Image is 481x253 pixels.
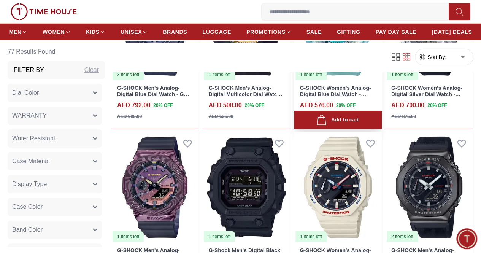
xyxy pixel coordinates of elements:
span: WARRANTY [12,111,47,120]
div: Clear [84,65,99,75]
a: G-SHOCK Men's Analog-Digital Blue Dial Watch - GM-2100N-2ADR [117,85,190,104]
a: [DATE] DEALS [432,25,472,39]
button: WARRANTY [8,107,102,125]
button: Case Color [8,198,102,216]
a: G-Shock Men's Digital Black Dial Watch - GX-56BB-1DR1 items left [202,132,290,243]
a: LUGGAGE [202,25,231,39]
a: KIDS [86,25,105,39]
button: Add to cart [294,111,382,129]
div: 1 items left [387,69,418,80]
span: 20 % OFF [153,102,173,109]
div: AED 635.00 [208,113,233,120]
a: G-SHOCK Men's Analog-Digital Multicolor Dial Watch - GA-110CD-1A9DR [208,85,283,104]
span: 20 % OFF [336,102,356,109]
button: Sort By: [418,53,446,61]
div: AED 990.00 [117,113,142,120]
span: 20 % OFF [244,102,264,109]
span: Case Material [12,157,50,166]
div: 3 items left [113,69,144,80]
div: Chat Widget [456,228,477,249]
span: Display Type [12,180,47,189]
div: 1 items left [204,69,235,80]
span: 20 % OFF [427,102,447,109]
span: Case Color [12,202,43,212]
a: G-SHOCK Women's Analog-Digital Black Dial Watch - GMA-S2100WT-7A1DR1 items left [294,132,382,243]
span: Band Color [12,225,43,234]
h4: AED 508.00 [208,101,241,110]
h4: AED 576.00 [300,101,333,110]
span: WOMEN [43,28,65,36]
span: GIFTING [337,28,360,36]
a: G-SHOCK Women's Analog-Digital Blue Dial Watch - GMA-S110VW-2ADR [300,85,371,104]
a: GIFTING [337,25,360,39]
a: PROMOTIONS [246,25,291,39]
button: Case Material [8,152,102,170]
img: G-SHOCK Women's Analog-Digital Black Dial Watch - GMA-S2100WT-7A1DR [294,132,382,243]
div: AED 875.00 [391,113,416,120]
a: UNISEX [121,25,148,39]
a: BRANDS [163,25,187,39]
h6: 77 Results Found [8,43,105,61]
a: G-SHOCK Women's Analog-Digital Silver Dial Watch - GM-S110-1ADR [391,85,462,104]
span: KIDS [86,28,100,36]
a: WOMEN [43,25,71,39]
img: ... [11,3,77,20]
img: G-SHOCK Men's Analog-Digital Purple Dial Watch - GM-2100MWG-1ADR [111,132,199,243]
a: PAY DAY SALE [375,25,416,39]
a: G-SHOCK Men's Analog-Digital Black Dial Watch - GM-2100CB-1ADR2 items left [385,132,473,243]
button: Band Color [8,221,102,239]
div: 1 items left [295,69,327,80]
span: MEN [9,28,22,36]
div: 1 items left [113,231,144,242]
img: G-SHOCK Men's Analog-Digital Black Dial Watch - GM-2100CB-1ADR [385,132,473,243]
span: UNISEX [121,28,142,36]
span: Water Resistant [12,134,55,143]
button: Display Type [8,175,102,193]
a: MEN [9,25,27,39]
span: SALE [306,28,322,36]
div: 2 items left [387,231,418,242]
h4: AED 700.00 [391,101,424,110]
h3: Filter By [14,65,44,75]
a: SALE [306,25,322,39]
img: G-Shock Men's Digital Black Dial Watch - GX-56BB-1DR [202,132,290,243]
div: 1 items left [295,231,327,242]
a: G-SHOCK Men's Analog-Digital Purple Dial Watch - GM-2100MWG-1ADR1 items left [111,132,199,243]
span: Sort By: [426,53,446,61]
span: BRANDS [163,28,187,36]
span: PAY DAY SALE [375,28,416,36]
h4: AED 792.00 [117,101,150,110]
span: PROMOTIONS [246,28,286,36]
button: Dial Color [8,84,102,102]
span: [DATE] DEALS [432,28,472,36]
span: LUGGAGE [202,28,231,36]
div: 1 items left [204,231,235,242]
div: Add to cart [316,115,359,125]
button: Water Resistant [8,129,102,148]
span: Dial Color [12,88,39,97]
